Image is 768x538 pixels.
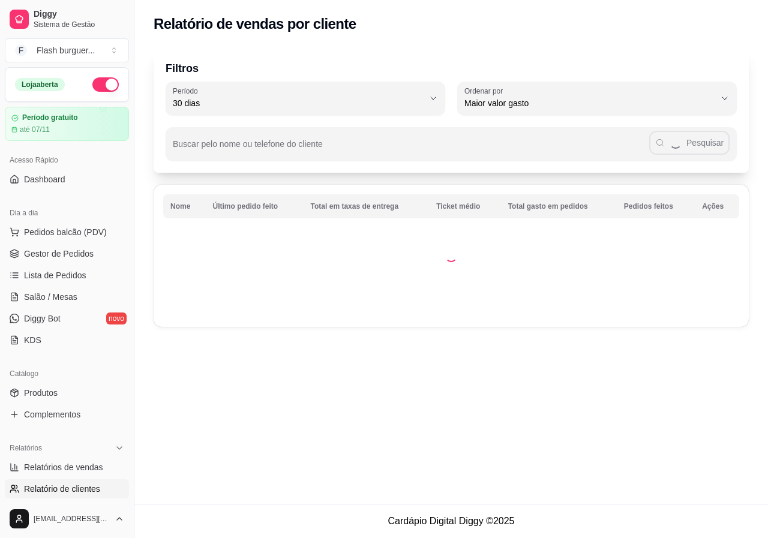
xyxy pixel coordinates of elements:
[5,203,129,223] div: Dia a dia
[5,405,129,424] a: Complementos
[5,309,129,328] a: Diggy Botnovo
[24,334,41,346] span: KDS
[5,383,129,402] a: Produtos
[173,97,424,109] span: 30 dias
[5,364,129,383] div: Catálogo
[5,5,129,34] a: DiggySistema de Gestão
[5,170,129,189] a: Dashboard
[457,82,737,115] button: Ordenar porMaior valor gasto
[22,113,78,122] article: Período gratuito
[5,38,129,62] button: Select a team
[5,330,129,350] a: KDS
[5,151,129,170] div: Acesso Rápido
[24,226,107,238] span: Pedidos balcão (PDV)
[5,287,129,306] a: Salão / Mesas
[166,82,445,115] button: Período30 dias
[15,78,65,91] div: Loja aberta
[24,173,65,185] span: Dashboard
[34,20,124,29] span: Sistema de Gestão
[10,443,42,453] span: Relatórios
[37,44,95,56] div: Flash burguer ...
[464,97,715,109] span: Maior valor gasto
[5,223,129,242] button: Pedidos balcão (PDV)
[34,9,124,20] span: Diggy
[173,143,649,155] input: Buscar pelo nome ou telefone do cliente
[5,479,129,498] a: Relatório de clientes
[5,504,129,533] button: [EMAIL_ADDRESS][DOMAIN_NAME]
[445,250,457,262] div: Loading
[24,483,100,495] span: Relatório de clientes
[92,77,119,92] button: Alterar Status
[34,514,110,524] span: [EMAIL_ADDRESS][DOMAIN_NAME]
[173,86,202,96] label: Período
[24,408,80,420] span: Complementos
[166,60,737,77] p: Filtros
[24,312,61,324] span: Diggy Bot
[15,44,27,56] span: F
[24,248,94,260] span: Gestor de Pedidos
[5,458,129,477] a: Relatórios de vendas
[24,461,103,473] span: Relatórios de vendas
[24,387,58,399] span: Produtos
[24,291,77,303] span: Salão / Mesas
[5,266,129,285] a: Lista de Pedidos
[154,14,356,34] h2: Relatório de vendas por cliente
[464,86,507,96] label: Ordenar por
[20,125,50,134] article: até 07/11
[24,269,86,281] span: Lista de Pedidos
[5,107,129,141] a: Período gratuitoaté 07/11
[134,504,768,538] footer: Cardápio Digital Diggy © 2025
[5,244,129,263] a: Gestor de Pedidos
